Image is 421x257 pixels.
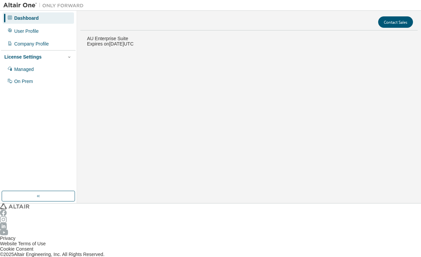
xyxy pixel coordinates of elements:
[14,41,49,47] div: Company Profile
[3,2,87,9] img: Altair One
[14,79,33,84] div: On Prem
[14,67,33,72] div: Managed
[87,36,128,41] span: AU Enterprise Suite
[4,54,41,60] div: License Settings
[87,41,249,47] p: Expires on [DATE] UTC
[14,15,38,21] div: Dashboard
[378,16,413,28] button: Contact Sales
[14,28,38,34] div: User Profile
